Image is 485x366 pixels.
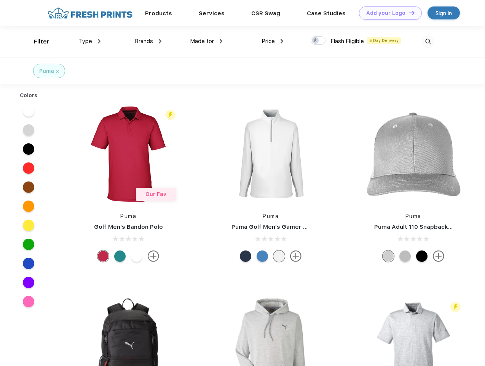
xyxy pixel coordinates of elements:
[39,67,54,75] div: Puma
[148,250,159,262] img: more.svg
[251,10,280,17] a: CSR Swag
[79,38,92,45] span: Type
[56,70,59,73] img: filter_cancel.svg
[383,250,394,262] div: Quarry Brt Whit
[367,37,401,44] span: 5 Day Delivery
[399,250,411,262] div: Quarry with Brt Whit
[281,39,283,43] img: dropdown.png
[145,191,166,197] span: Our Fav
[34,37,49,46] div: Filter
[120,213,136,219] a: Puma
[98,39,101,43] img: dropdown.png
[422,35,434,48] img: desktop_search.svg
[409,11,415,15] img: DT
[45,6,135,20] img: fo%20logo%202.webp
[433,250,444,262] img: more.svg
[190,38,214,45] span: Made for
[14,91,43,100] div: Colors
[220,103,321,205] img: func=resize&h=266
[436,9,452,18] div: Sign in
[135,38,153,45] span: Brands
[199,10,225,17] a: Services
[363,103,464,205] img: func=resize&h=266
[145,10,172,17] a: Products
[131,250,142,262] div: Bright White
[428,6,460,19] a: Sign in
[330,38,364,45] span: Flash Eligible
[416,250,428,262] div: Pma Blk Pma Blk
[450,302,461,312] img: flash_active_toggle.svg
[257,250,268,262] div: Bright Cobalt
[263,213,279,219] a: Puma
[94,223,163,230] a: Golf Men's Bandon Polo
[231,223,352,230] a: Puma Golf Men's Gamer Golf Quarter-Zip
[366,10,405,16] div: Add your Logo
[220,39,222,43] img: dropdown.png
[262,38,275,45] span: Price
[165,110,175,120] img: flash_active_toggle.svg
[405,213,421,219] a: Puma
[114,250,126,262] div: Green Lagoon
[273,250,285,262] div: Bright White
[97,250,109,262] div: Ski Patrol
[240,250,251,262] div: Navy Blazer
[290,250,302,262] img: more.svg
[78,103,179,205] img: func=resize&h=266
[159,39,161,43] img: dropdown.png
